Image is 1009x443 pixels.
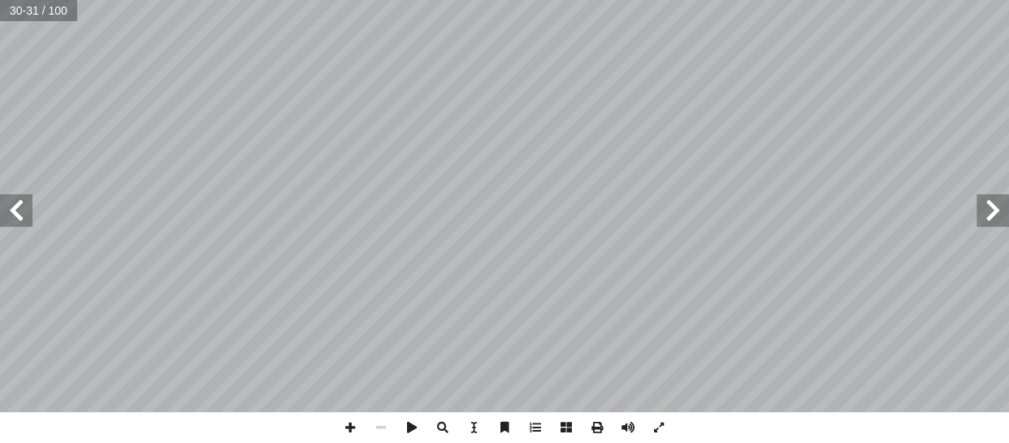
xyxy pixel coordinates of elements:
span: إشارة مرجعية [489,412,520,443]
span: الصفحات [551,412,582,443]
span: حدد الأداة [458,412,489,443]
span: التصغير [366,412,396,443]
span: مطبعة [582,412,613,443]
span: يبحث [427,412,458,443]
span: تبديل ملء الشاشة [643,412,674,443]
span: جدول المحتويات [520,412,551,443]
span: صوت [613,412,643,443]
span: التشغيل التلقائي [396,412,427,443]
span: تكبير [335,412,366,443]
